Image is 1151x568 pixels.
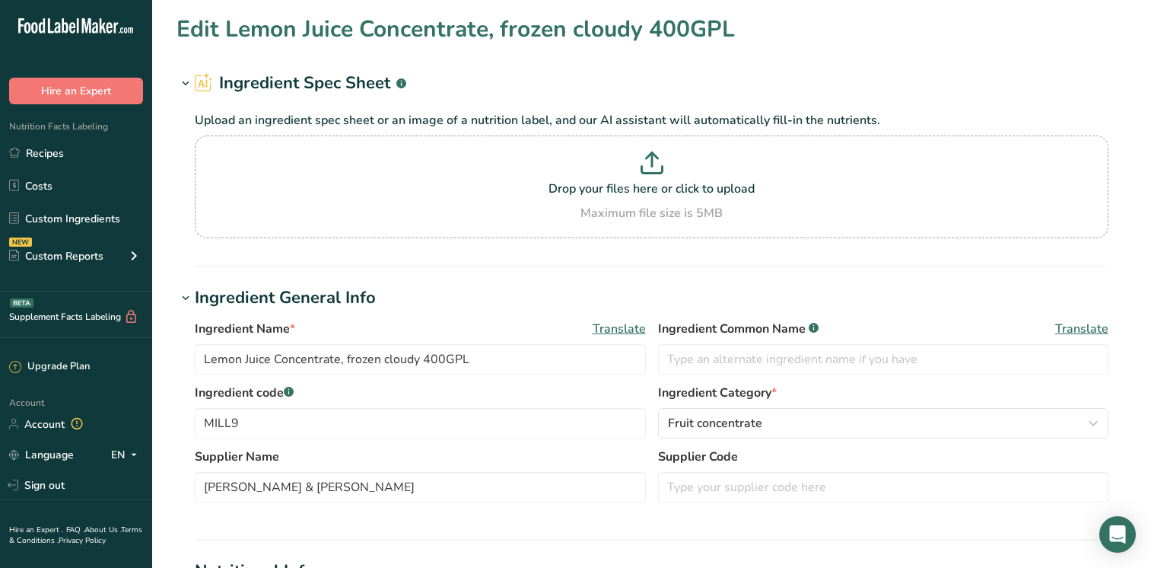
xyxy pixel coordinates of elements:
div: BETA [10,298,33,308]
a: Language [9,442,74,468]
button: Fruit concentrate [658,408,1109,439]
a: Hire an Expert . [9,525,63,535]
a: Privacy Policy [59,535,106,546]
span: Ingredient Common Name [658,320,819,338]
div: Upgrade Plan [9,359,90,375]
label: Ingredient code [195,384,646,402]
input: Type your ingredient code here [195,408,646,439]
p: Upload an ingredient spec sheet or an image of a nutrition label, and our AI assistant will autom... [195,111,1108,129]
div: NEW [9,238,32,247]
input: Type your ingredient name here [195,344,646,375]
div: Custom Reports [9,248,103,264]
button: Hire an Expert [9,78,143,104]
a: About Us . [84,525,121,535]
span: Fruit concentrate [668,414,762,432]
input: Type your supplier name here [195,472,646,503]
div: Maximum file size is 5MB [199,204,1105,222]
label: Supplier Name [195,448,646,466]
a: FAQ . [66,525,84,535]
div: EN [111,445,143,464]
label: Ingredient Category [658,384,1109,402]
span: Translate [1055,320,1108,338]
a: Terms & Conditions . [9,525,142,546]
input: Type an alternate ingredient name if you have [658,344,1109,375]
div: Ingredient General Info [195,286,376,311]
h1: Edit Lemon Juice Concentrate, frozen cloudy 400GPL [176,12,735,46]
div: Open Intercom Messenger [1099,516,1136,553]
label: Supplier Code [658,448,1109,466]
input: Type your supplier code here [658,472,1109,503]
span: Ingredient Name [195,320,295,338]
h2: Ingredient Spec Sheet [195,71,406,96]
span: Translate [593,320,646,338]
p: Drop your files here or click to upload [199,180,1105,198]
